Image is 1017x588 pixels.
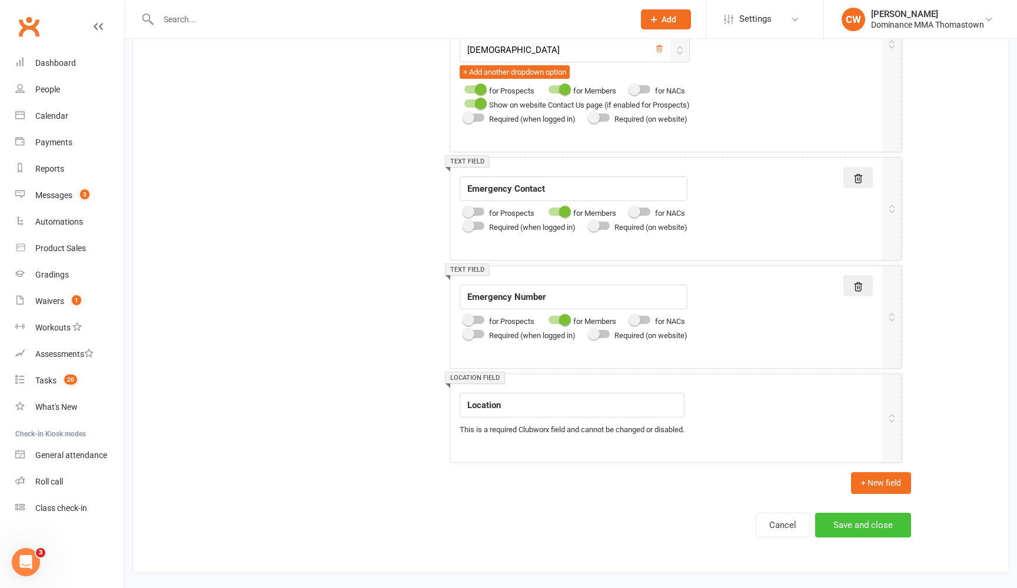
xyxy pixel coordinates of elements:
[72,295,81,305] span: 1
[35,402,78,412] div: What's New
[450,157,902,260] div: Text fieldfor Prospectsfor Membersfor NACsRequired (when logged in)Required (on website)
[445,372,505,384] div: Location field
[460,38,690,62] input: Enter option
[843,275,873,296] button: Delete this field
[641,9,691,29] button: Add
[573,86,616,95] span: for Members
[662,15,676,24] span: Add
[35,376,56,385] div: Tasks
[35,503,87,513] div: Class check-in
[35,217,83,226] div: Automations
[35,243,86,253] div: Product Sales
[450,373,902,463] div: Location fieldThis is a required Clubworx field and cannot be changed or disabled.
[64,375,77,385] span: 20
[15,129,124,156] a: Payments
[15,288,124,315] a: Waivers 1
[35,323,71,332] div: Workouts
[445,263,490,276] div: Text field
[15,235,124,262] a: Product Sales
[35,270,69,279] div: Gradings
[35,111,68,121] div: Calendar
[756,513,810,537] button: Cancel
[15,315,124,341] a: Workouts
[14,12,44,41] a: Clubworx
[739,6,772,32] span: Settings
[35,477,63,486] div: Roll call
[35,138,72,147] div: Payments
[35,349,94,359] div: Assessments
[614,331,687,340] span: Required (on website)
[15,442,124,469] a: General attendance kiosk mode
[35,450,107,460] div: General attendance
[573,317,616,326] span: for Members
[15,156,124,182] a: Reports
[36,548,45,557] span: 3
[80,189,89,199] span: 3
[655,86,685,95] span: for NACs
[15,209,124,235] a: Automations
[35,191,72,200] div: Messages
[460,285,687,309] input: Enter field label
[489,331,576,340] span: Required (when logged in)
[460,176,687,201] input: Enter field label
[35,164,64,173] div: Reports
[815,513,911,537] button: Save and close
[573,209,616,218] span: for Members
[614,115,687,123] span: Required (on website)
[12,548,40,576] iframe: Intercom live chat
[15,367,124,394] a: Tasks 20
[15,341,124,367] a: Assessments
[15,76,124,103] a: People
[871,9,984,19] div: [PERSON_NAME]
[35,58,76,68] div: Dashboard
[489,223,576,232] span: Required (when logged in)
[655,317,685,326] span: for NACs
[489,209,534,218] span: for Prospects
[15,394,124,420] a: What's New
[614,223,687,232] span: Required (on website)
[489,86,534,95] span: for Prospects
[445,155,490,168] div: Text field
[450,265,902,369] div: Text fieldfor Prospectsfor Membersfor NACsRequired (when logged in)Required (on website)
[155,11,626,28] input: Search...
[489,317,534,326] span: for Prospects
[460,393,684,417] input: Enter field label
[35,296,64,306] div: Waivers
[35,85,60,94] div: People
[15,182,124,209] a: Messages 3
[15,469,124,495] a: Roll call
[851,472,911,493] button: + New field
[15,262,124,288] a: Gradings
[15,50,124,76] a: Dashboard
[15,495,124,522] a: Class kiosk mode
[460,65,570,79] button: + Add another dropdown option
[655,209,685,218] span: for NACs
[460,425,684,434] span: This is a required Clubworx field and cannot be changed or disabled.
[489,115,576,123] span: Required (when logged in)
[489,101,690,109] span: Show on website Contact Us page (if enabled for Prospects)
[842,8,865,31] div: CW
[15,103,124,129] a: Calendar
[871,19,984,30] div: Dominance MMA Thomastown
[843,167,873,188] button: Delete this field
